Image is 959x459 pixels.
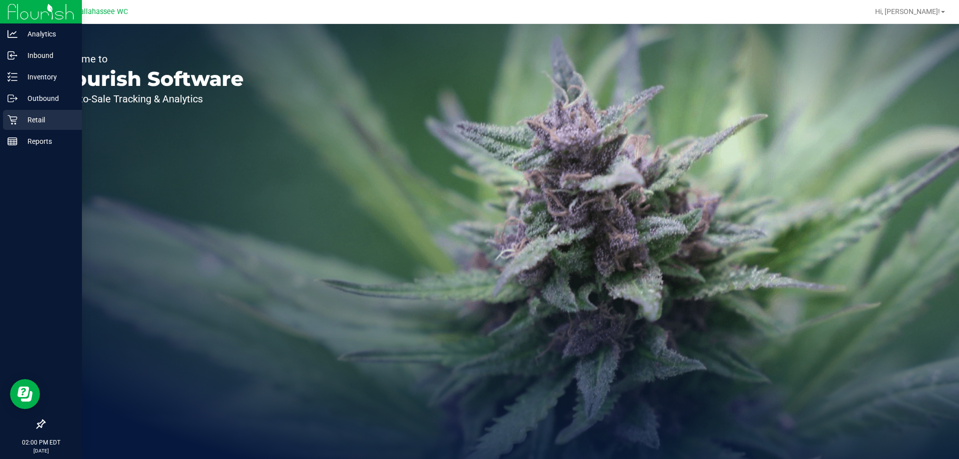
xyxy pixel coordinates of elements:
[7,136,17,146] inline-svg: Reports
[875,7,940,15] span: Hi, [PERSON_NAME]!
[54,69,244,89] p: Flourish Software
[4,447,77,455] p: [DATE]
[7,93,17,103] inline-svg: Outbound
[7,50,17,60] inline-svg: Inbound
[17,114,77,126] p: Retail
[54,54,244,64] p: Welcome to
[7,115,17,125] inline-svg: Retail
[10,379,40,409] iframe: Resource center
[17,28,77,40] p: Analytics
[17,135,77,147] p: Reports
[17,71,77,83] p: Inventory
[7,29,17,39] inline-svg: Analytics
[17,92,77,104] p: Outbound
[17,49,77,61] p: Inbound
[4,438,77,447] p: 02:00 PM EDT
[76,7,128,16] span: Tallahassee WC
[54,94,244,104] p: Seed-to-Sale Tracking & Analytics
[7,72,17,82] inline-svg: Inventory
